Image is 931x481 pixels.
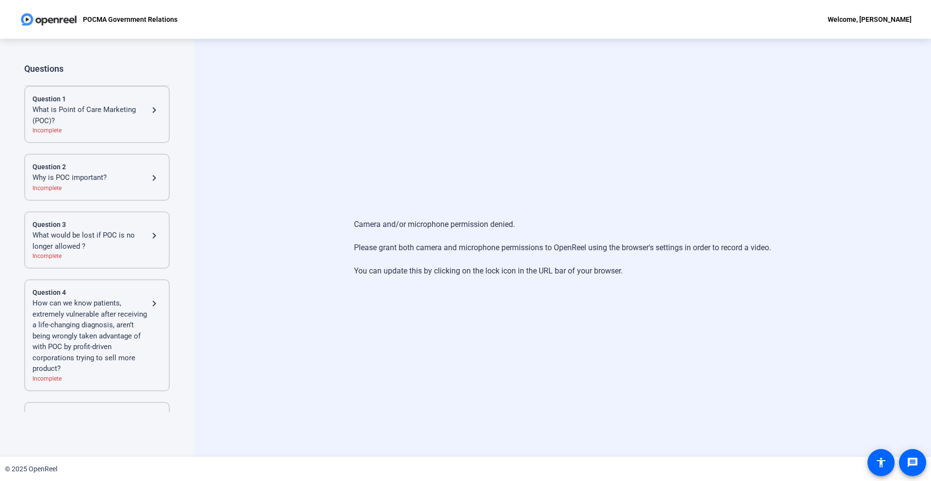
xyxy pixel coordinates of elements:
p: POCMA Government Relations [83,14,177,25]
div: How can we know patients, extremely vulnerable after receiving a life-changing diagnosis, aren’t ... [32,298,148,374]
mat-icon: navigate_next [148,298,160,309]
mat-icon: navigate_next [148,230,160,241]
div: Question 4 [32,288,161,298]
div: Incomplete [32,184,161,192]
mat-icon: accessibility [875,457,887,468]
div: Incomplete [32,126,161,135]
div: Question 2 [32,162,161,172]
div: What would be lost if POC is no longer allowed ? [32,230,148,252]
div: Incomplete [32,374,161,383]
div: Why is POC important? [32,172,148,184]
div: Welcome, [PERSON_NAME] [828,14,912,25]
mat-icon: navigate_next [148,172,160,184]
div: Question 3 [32,220,161,230]
mat-icon: message [907,457,918,468]
mat-icon: navigate_next [148,104,160,116]
div: Question 1 [32,94,161,104]
div: What is Point of Care Marketing (POC)? [32,104,148,126]
img: OpenReel logo [19,10,78,29]
div: Questions [24,63,170,75]
div: Question 5 [32,410,161,420]
div: Camera and/or microphone permission denied. Please grant both camera and microphone permissions t... [354,209,771,287]
div: Incomplete [32,252,161,260]
div: © 2025 OpenReel [5,464,57,474]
